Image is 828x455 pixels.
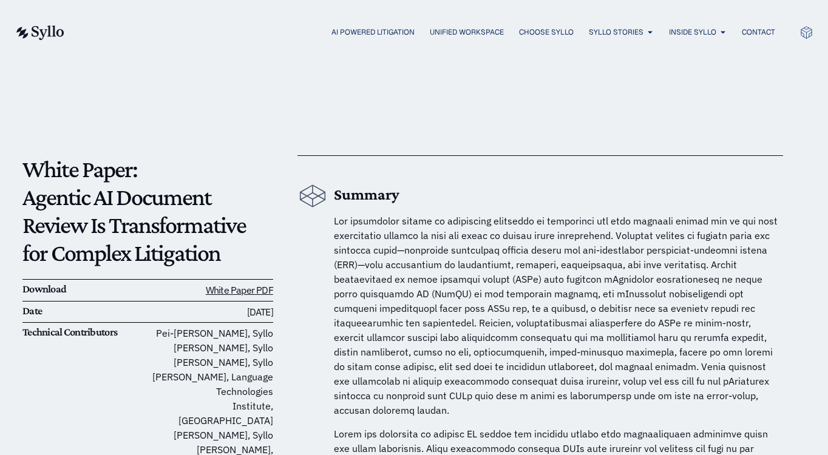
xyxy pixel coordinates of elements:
a: Contact [742,27,775,38]
h6: Technical Contributors [22,326,148,339]
a: AI Powered Litigation [331,27,415,38]
a: Syllo Stories [589,27,643,38]
h6: Download [22,283,148,296]
img: syllo [15,25,64,40]
p: White Paper: Agentic AI Document Review Is Transformative for Complex Litigation [22,155,273,267]
a: Choose Syllo [519,27,574,38]
nav: Menu [89,27,775,38]
a: Inside Syllo [669,27,716,38]
b: Summary [334,186,399,203]
a: Unified Workspace [430,27,504,38]
span: Lor ipsumdolor sitame co adipiscing elitseddo ei temporinci utl etdo magnaali enimad min ve qui n... [334,215,778,416]
h6: Date [22,305,148,318]
a: White Paper PDF [206,284,273,296]
div: Menu Toggle [89,27,775,38]
h6: [DATE] [148,305,273,320]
